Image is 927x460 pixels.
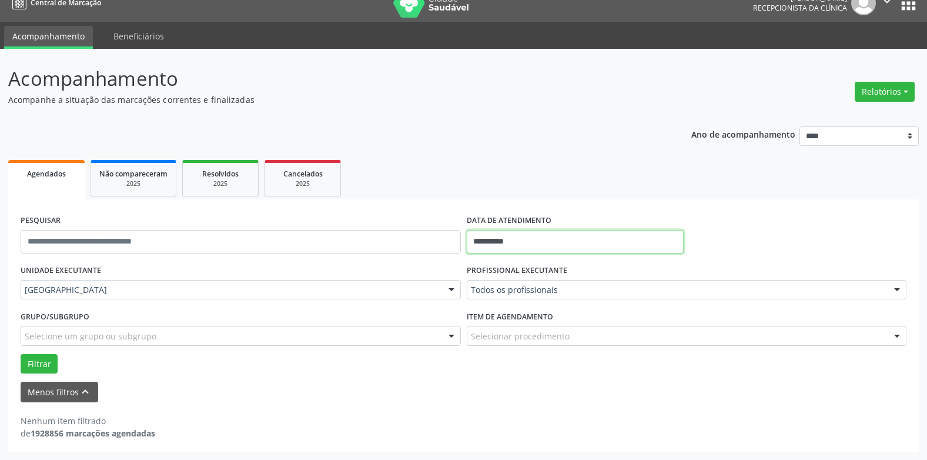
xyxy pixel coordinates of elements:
span: Não compareceram [99,169,168,179]
div: 2025 [99,179,168,188]
button: Filtrar [21,354,58,374]
button: Menos filtroskeyboard_arrow_up [21,382,98,402]
label: DATA DE ATENDIMENTO [467,212,551,230]
a: Acompanhamento [4,26,93,49]
label: Grupo/Subgrupo [21,308,89,326]
div: 2025 [191,179,250,188]
span: Agendados [27,169,66,179]
label: Item de agendamento [467,308,553,326]
span: Selecionar procedimento [471,330,570,342]
span: Selecione um grupo ou subgrupo [25,330,156,342]
strong: 1928856 marcações agendadas [31,428,155,439]
div: Nenhum item filtrado [21,415,155,427]
span: Cancelados [283,169,323,179]
a: Beneficiários [105,26,172,46]
div: de [21,427,155,439]
span: Recepcionista da clínica [753,3,847,13]
label: UNIDADE EXECUTANTE [21,262,101,280]
p: Ano de acompanhamento [691,126,795,141]
p: Acompanhe a situação das marcações correntes e finalizadas [8,94,645,106]
i: keyboard_arrow_up [79,385,92,398]
label: PROFISSIONAL EXECUTANTE [467,262,567,280]
span: [GEOGRAPHIC_DATA] [25,284,437,296]
div: 2025 [273,179,332,188]
span: Todos os profissionais [471,284,883,296]
span: Resolvidos [202,169,239,179]
button: Relatórios [855,82,915,102]
label: PESQUISAR [21,212,61,230]
p: Acompanhamento [8,64,645,94]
